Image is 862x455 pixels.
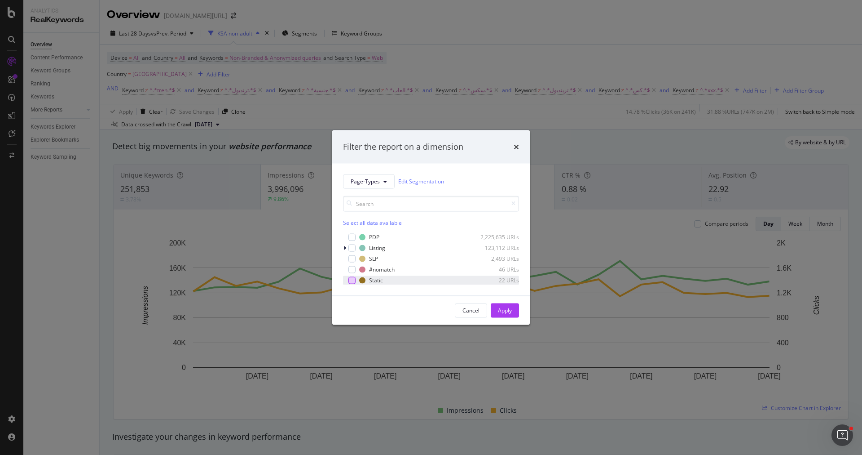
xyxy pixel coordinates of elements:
[398,177,444,186] a: Edit Segmentation
[475,255,519,263] div: 2,493 URLs
[462,307,479,314] div: Cancel
[369,266,395,273] div: #nomatch
[369,233,379,241] div: PDP
[343,174,395,188] button: Page-Types
[475,266,519,273] div: 46 URLs
[455,303,487,317] button: Cancel
[831,424,853,446] iframe: Intercom live chat
[332,130,530,325] div: modal
[369,255,378,263] div: SLP
[343,196,519,211] input: Search
[475,277,519,284] div: 22 URLs
[491,303,519,317] button: Apply
[475,233,519,241] div: 2,225,635 URLs
[514,141,519,153] div: times
[343,141,463,153] div: Filter the report on a dimension
[475,244,519,252] div: 123,112 URLs
[369,244,385,252] div: Listing
[498,307,512,314] div: Apply
[343,219,519,226] div: Select all data available
[369,277,383,284] div: Static
[351,178,380,185] span: Page-Types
